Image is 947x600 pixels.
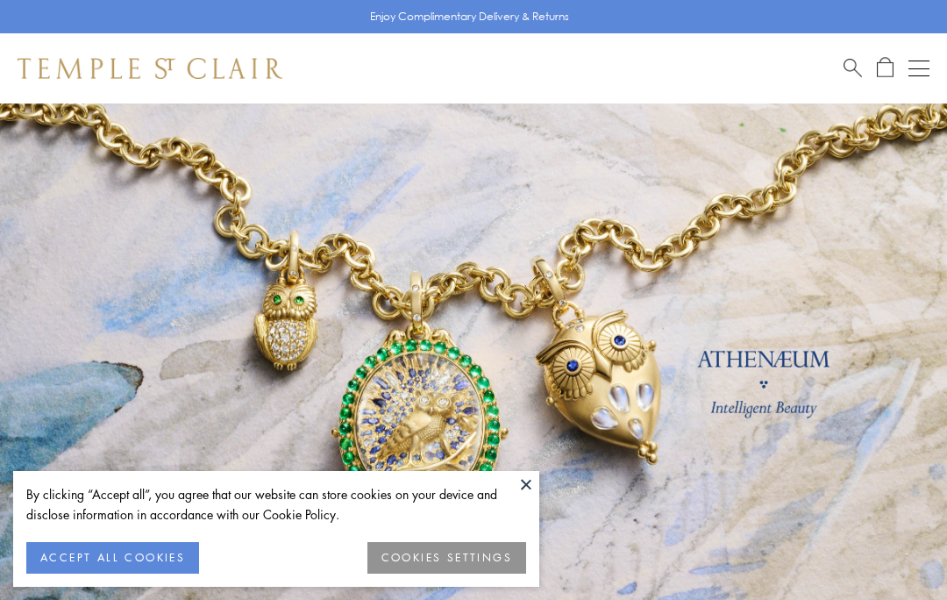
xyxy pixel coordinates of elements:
[859,518,929,582] iframe: Gorgias live chat messenger
[18,58,282,79] img: Temple St. Clair
[370,8,569,25] p: Enjoy Complimentary Delivery & Returns
[877,57,894,79] a: Open Shopping Bag
[26,542,199,574] button: ACCEPT ALL COOKIES
[26,484,526,525] div: By clicking “Accept all”, you agree that our website can store cookies on your device and disclos...
[908,58,929,79] button: Open navigation
[367,542,526,574] button: COOKIES SETTINGS
[844,57,862,79] a: Search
